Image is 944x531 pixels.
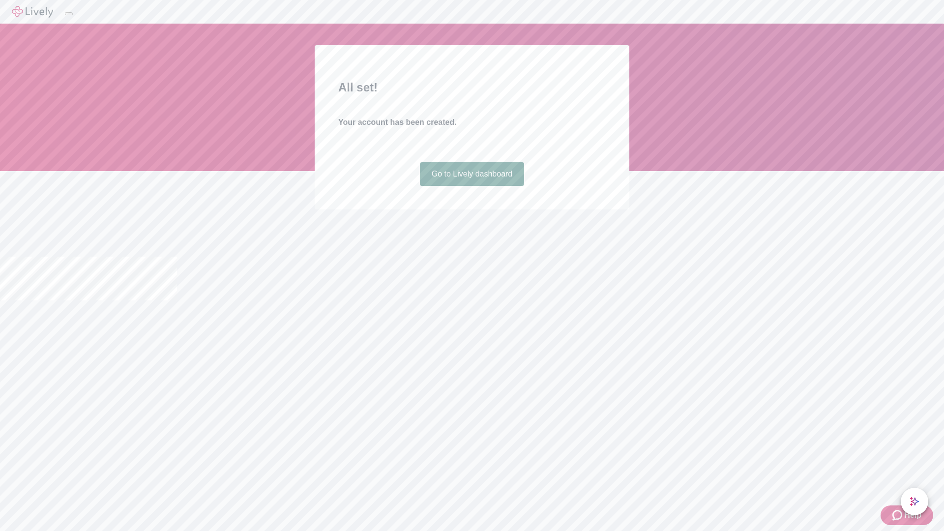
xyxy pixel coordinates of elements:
[881,505,933,525] button: Zendesk support iconHelp
[65,12,73,15] button: Log out
[338,117,606,128] h4: Your account has been created.
[338,79,606,96] h2: All set!
[892,509,904,521] svg: Zendesk support icon
[910,497,919,506] svg: Lively AI Assistant
[904,509,921,521] span: Help
[420,162,525,186] a: Go to Lively dashboard
[12,6,53,18] img: Lively
[901,488,928,515] button: chat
